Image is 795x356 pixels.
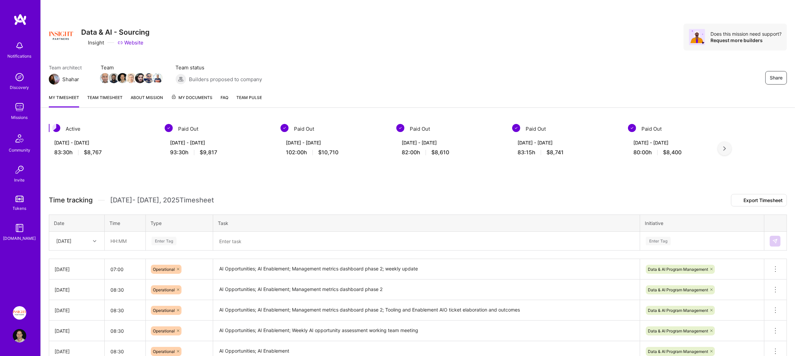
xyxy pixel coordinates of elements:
div: 102:00 h [286,149,383,156]
div: Shahar [62,76,79,83]
input: HH:MM [105,322,145,340]
span: $9,817 [200,149,217,156]
img: Team Member Avatar [100,73,110,83]
img: Team Member Avatar [144,73,154,83]
div: Request more builders [710,37,782,43]
a: Team Member Avatar [101,72,109,84]
span: My Documents [171,94,212,101]
a: Insight Partners: Data & AI - Sourcing [11,306,28,320]
span: Time tracking [49,196,93,204]
div: [DATE] [55,348,99,355]
img: Team Member Avatar [126,73,136,83]
span: Data & AI Program Management [648,308,708,313]
button: Export Timesheet [731,194,787,206]
a: FAQ [221,94,228,107]
button: Share [765,71,787,85]
img: Avatar [689,29,705,45]
div: Paid Out [280,124,388,134]
span: $10,710 [318,149,338,156]
span: Operational [153,267,175,272]
span: Team [101,64,162,71]
div: Initiative [645,220,759,227]
img: bell [13,39,26,53]
div: [DOMAIN_NAME] [3,235,36,242]
div: Discovery [10,84,29,91]
img: right [723,146,726,151]
div: [DATE] - [DATE] [54,139,151,146]
img: Paid Out [165,124,173,132]
input: HH:MM [105,232,145,250]
div: Paid Out [165,124,272,134]
img: discovery [13,70,26,84]
div: Insight [81,39,104,46]
img: User Avatar [13,329,26,343]
div: [DATE] [55,307,99,314]
span: Data & AI Program Management [648,287,708,292]
textarea: AI Opportunities; AI Enablement; Management metrics dashboard phase 2; weekly update [214,260,639,279]
img: Team Member Avatar [153,73,163,83]
img: teamwork [13,100,26,114]
div: 83:15 h [518,149,615,156]
a: Team Member Avatar [136,72,144,84]
img: Team Member Avatar [118,73,128,83]
textarea: AI Opportunities; AI Enablement; Management metrics dashboard phase 2 [214,280,639,299]
div: Time [109,220,141,227]
img: Insight Partners: Data & AI - Sourcing [13,306,26,320]
div: 93:30 h [170,149,267,156]
div: 83:30 h [54,149,151,156]
img: logo [13,13,27,26]
input: HH:MM [105,281,145,299]
a: Team timesheet [87,94,123,107]
div: [DATE] - [DATE] [402,139,499,146]
th: Task [213,215,640,232]
img: Team Member Avatar [109,73,119,83]
div: Missions [11,114,28,121]
span: $8,610 [431,149,449,156]
div: Paid Out [396,124,504,134]
div: Does this mission need support? [710,31,782,37]
span: Operational [153,308,175,313]
textarea: AI Opportunities; AI Enablement; Weekly AI opportunity assessment working team meeting [214,321,639,341]
i: icon Mail [82,76,87,82]
a: Team Pulse [236,94,262,107]
img: tokens [15,196,24,202]
span: Team Pulse [236,95,262,100]
span: Data & AI Program Management [648,349,708,354]
img: Invite [13,163,26,176]
img: Builders proposed to company [175,74,186,85]
i: icon CompanyGray [81,40,87,45]
span: $8,741 [546,149,564,156]
span: Operational [153,328,175,333]
span: $8,767 [84,149,102,156]
span: [DATE] - [DATE] , 2025 Timesheet [110,196,214,204]
div: [DATE] - [DATE] [286,139,383,146]
span: Data & AI Program Management [648,267,708,272]
span: $8,400 [663,149,682,156]
span: Operational [153,287,175,292]
div: [DATE] - [DATE] [170,139,267,146]
div: 80:00 h [633,149,730,156]
div: Active [49,124,157,134]
a: My Documents [171,94,212,107]
i: icon Download [735,198,741,203]
a: My timesheet [49,94,79,107]
img: Paid Out [396,124,404,132]
a: Team Member Avatar [144,72,153,84]
div: [DATE] [56,237,71,245]
a: About Mission [131,94,163,107]
div: Enter Tag [646,236,671,246]
a: Team Member Avatar [109,72,118,84]
div: Community [9,147,30,154]
div: [DATE] [55,286,99,293]
a: Team Member Avatar [153,72,162,84]
th: Date [49,215,105,232]
div: Notifications [8,53,32,60]
div: Enter Tag [152,236,176,246]
span: Share [770,74,783,81]
div: Paid Out [512,124,620,134]
img: Team Member Avatar [135,73,145,83]
img: Paid Out [628,124,636,132]
th: Type [146,215,213,232]
img: Paid Out [512,124,520,132]
span: Operational [153,349,175,354]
